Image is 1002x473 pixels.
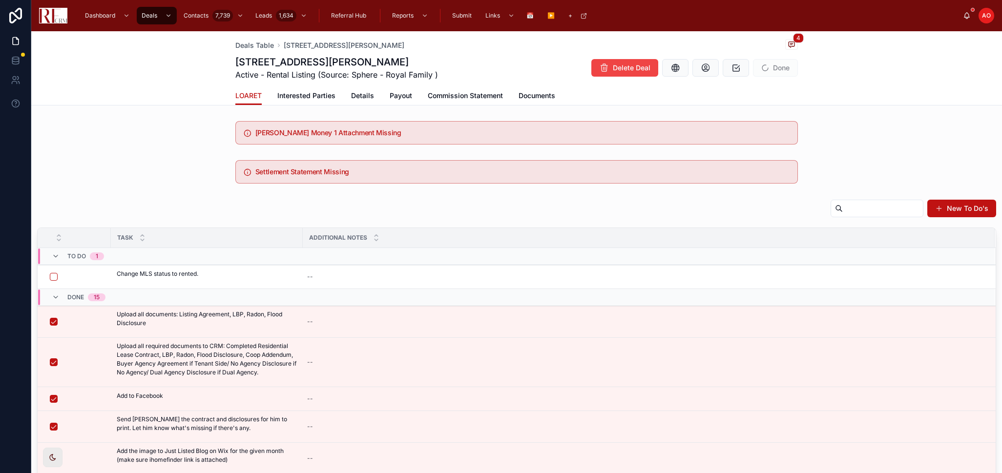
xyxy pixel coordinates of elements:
a: [STREET_ADDRESS][PERSON_NAME] [284,41,404,50]
span: 4 [793,33,804,43]
span: LOARET [235,91,262,101]
div: 1 [96,252,98,260]
a: Commission Statement [428,87,503,106]
div: -- [307,318,313,326]
span: Links [485,12,500,20]
a: 📅 [522,7,541,24]
div: 7,739 [212,10,233,21]
span: Reports [392,12,414,20]
span: 📅 [526,12,534,20]
span: Done [67,293,84,301]
p: Upload all documents: Listing Agreement, LBP, Radon, Flood Disclosure [117,310,297,328]
span: Deals [142,12,157,20]
h1: [STREET_ADDRESS][PERSON_NAME] [235,55,438,69]
span: To Do [67,252,86,260]
span: Delete Deal [613,63,650,73]
a: ▶️ [543,7,562,24]
p: Change MLS status to rented. [117,269,198,278]
div: 15 [94,293,100,301]
span: Task [117,234,133,242]
a: + [564,7,592,24]
div: scrollable content [75,5,963,26]
span: Active - Rental Listing (Source: Sphere - Royal Family ) [235,69,438,81]
a: Leads1,634 [250,7,312,24]
div: -- [307,454,313,462]
span: Documents [519,91,555,101]
button: Delete Deal [591,59,658,77]
a: Submit [447,7,479,24]
a: Deals Table [235,41,274,50]
a: Contacts7,739 [179,7,249,24]
a: Links [480,7,520,24]
a: Interested Parties [277,87,335,106]
h5: Earnest Money 1 Attachment Missing [255,129,790,136]
img: App logo [39,8,67,23]
span: Dashboard [85,12,115,20]
span: Commission Statement [428,91,503,101]
p: Upload all required documents to CRM: Completed Residential Lease Contract, LBP, Radon, Flood Dis... [117,342,297,377]
a: Dashboard [80,7,135,24]
p: Add to Facebook [117,391,163,400]
span: Leads [255,12,272,20]
span: + [568,12,572,20]
span: Referral Hub [331,12,366,20]
a: Reports [387,7,433,24]
button: New To Do's [927,200,996,217]
div: -- [307,423,313,431]
a: Deals [137,7,177,24]
p: Send [PERSON_NAME] the contract and disclosures for him to print. Let him know what's missing if ... [117,415,297,432]
span: Interested Parties [277,91,335,101]
a: Referral Hub [326,7,373,24]
div: -- [307,273,313,281]
span: Details [351,91,374,101]
div: 1,634 [276,10,296,21]
span: Submit [452,12,472,20]
div: -- [307,395,313,403]
h5: Settlement Statement Missing [255,168,790,175]
p: Add the image to Just Listed Blog on Wix for the given month (make sure ihomefinder link is attac... [117,447,297,464]
a: Details [351,87,374,106]
a: Documents [519,87,555,106]
a: Payout [390,87,412,106]
div: -- [307,358,313,366]
span: Contacts [184,12,209,20]
span: ▶️ [547,12,555,20]
button: 4 [785,39,798,51]
span: Additional Notes [309,234,367,242]
span: AO [982,12,991,20]
span: Payout [390,91,412,101]
a: LOARET [235,87,262,105]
